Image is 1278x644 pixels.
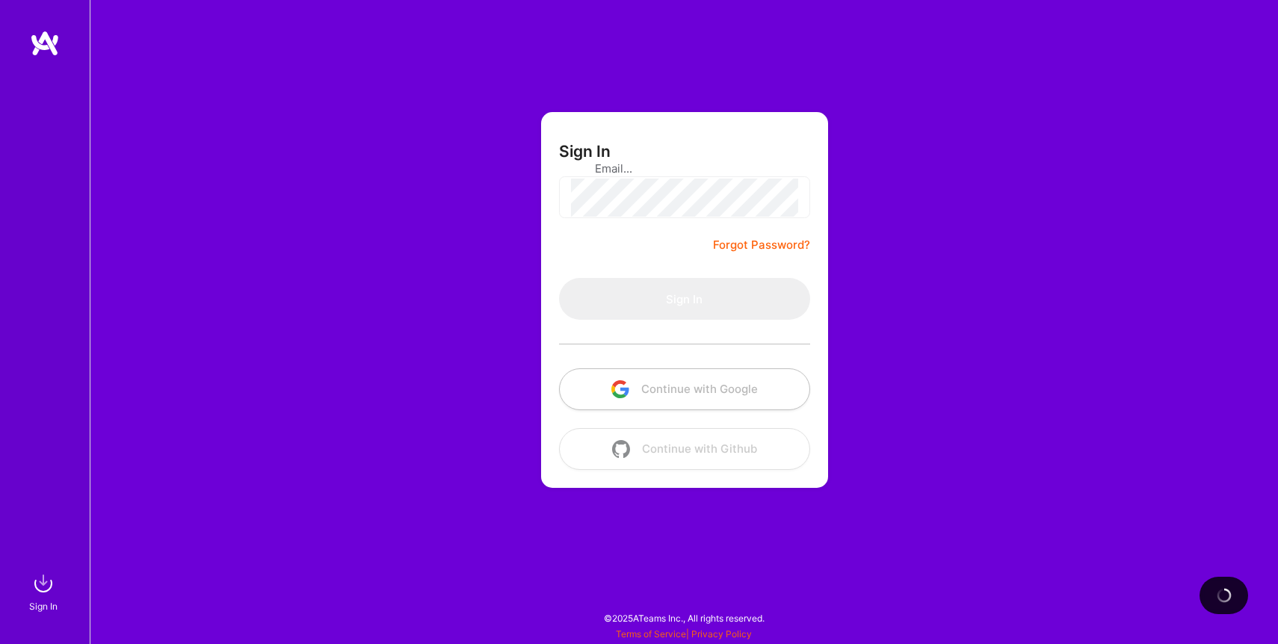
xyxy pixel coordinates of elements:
[691,628,752,640] a: Privacy Policy
[559,142,611,161] h3: Sign In
[29,598,58,614] div: Sign In
[595,149,774,188] input: Email...
[616,628,752,640] span: |
[559,368,810,410] button: Continue with Google
[30,30,60,57] img: logo
[31,569,58,614] a: sign inSign In
[612,440,630,458] img: icon
[611,380,629,398] img: icon
[559,278,810,320] button: Sign In
[616,628,686,640] a: Terms of Service
[90,599,1278,637] div: © 2025 ATeams Inc., All rights reserved.
[1214,585,1235,606] img: loading
[559,428,810,470] button: Continue with Github
[713,236,810,254] a: Forgot Password?
[28,569,58,598] img: sign in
